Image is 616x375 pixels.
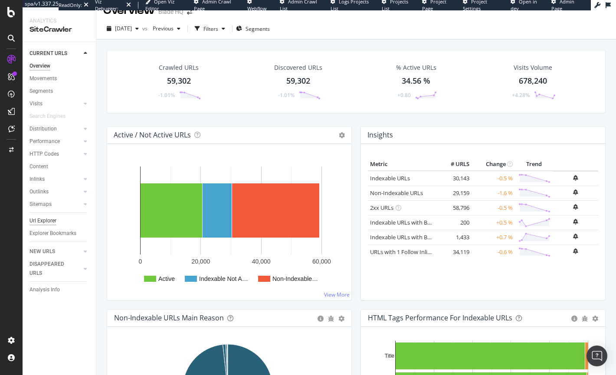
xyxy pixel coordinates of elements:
[29,25,89,35] div: SiteCrawler
[191,22,229,36] button: Filters
[29,150,59,159] div: HTTP Codes
[272,275,318,282] text: Non-Indexable…
[29,229,90,238] a: Explorer Bookmarks
[191,258,210,265] text: 20,000
[114,158,341,293] svg: A chart.
[370,174,410,182] a: Indexable URLs
[29,87,53,96] div: Segments
[246,25,270,33] span: Segments
[286,75,310,87] div: 59,302
[29,285,60,294] div: Analysis Info
[29,247,81,256] a: NEW URLS
[324,291,350,298] a: View More
[247,5,267,12] span: Webflow
[29,62,90,71] a: Overview
[29,87,90,96] a: Segments
[472,171,515,186] td: -0.5 %
[402,75,430,87] div: 34.56 %
[29,162,90,171] a: Content
[139,258,142,265] text: 0
[274,63,322,72] div: Discovered URLs
[437,200,472,215] td: 58,796
[199,275,248,282] text: Indexable Not A…
[167,75,191,87] div: 59,302
[573,219,578,225] div: bell-plus
[571,316,577,322] div: circle-info
[29,137,81,146] a: Performance
[512,91,530,99] div: +4.28%
[338,316,344,322] div: gear
[582,316,588,322] div: bug
[29,99,43,108] div: Visits
[149,25,174,32] span: Previous
[114,129,191,141] h4: Active / Not Active URLs
[519,75,547,87] div: 678,240
[367,129,393,141] h4: Insights
[29,187,81,196] a: Outlinks
[396,63,436,72] div: % Active URLs
[29,285,90,294] a: Analysis Info
[472,230,515,245] td: +0.7 %
[29,17,89,25] div: Analytics
[103,22,142,36] button: [DATE]
[29,216,56,225] div: Url Explorer
[29,137,60,146] div: Performance
[29,162,48,171] div: Content
[29,150,81,159] a: HTTP Codes
[29,99,81,108] a: Visits
[29,200,81,209] a: Sitemaps
[370,233,465,241] a: Indexable URLs with Bad Description
[278,91,295,99] div: -1.01%
[29,112,74,121] a: Search Engines
[158,91,175,99] div: -1.01%
[312,258,331,265] text: 60,000
[472,186,515,200] td: -1.6 %
[29,124,57,134] div: Distribution
[236,22,270,36] button: Segments
[437,171,472,186] td: 30,143
[472,200,515,215] td: -0.5 %
[472,215,515,230] td: +0.5 %
[29,74,57,83] div: Movements
[187,9,192,15] div: arrow-right-arrow-left
[29,112,66,121] div: Search Engines
[437,186,472,200] td: 29,159
[29,216,90,225] a: Url Explorer
[29,62,50,71] div: Overview
[29,175,45,184] div: Inlinks
[29,229,76,238] div: Explorer Bookmarks
[29,49,81,58] a: CURRENT URLS
[142,25,149,32] span: vs
[573,248,578,254] div: bell-plus
[318,316,324,322] div: circle-info
[587,346,607,366] div: Open Intercom Messenger
[592,316,598,322] div: gear
[29,200,52,209] div: Sitemaps
[573,234,578,239] div: bell-plus
[573,189,578,195] div: bell-plus
[252,258,271,265] text: 40,000
[370,248,434,256] a: URLs with 1 Follow Inlink
[149,22,184,36] button: Previous
[515,158,553,171] th: Trend
[59,2,82,9] div: ReadOnly:
[573,175,578,181] div: bell-plus
[29,175,81,184] a: Inlinks
[159,63,199,72] div: Crawled URLs
[29,74,90,83] a: Movements
[114,313,224,322] div: Non-Indexable URLs Main Reason
[437,215,472,230] td: 200
[29,49,67,58] div: CURRENT URLS
[397,91,411,99] div: +0.80
[370,189,423,197] a: Non-Indexable URLs
[115,25,132,32] span: 2025 Sep. 4th
[158,275,175,282] text: Active
[29,187,49,196] div: Outlinks
[437,158,472,171] th: # URLS
[437,230,472,245] td: 1,433
[368,313,512,322] div: HTML Tags Performance for Indexable URLs
[370,204,393,212] a: 2xx URLs
[328,316,334,322] div: bug
[339,132,345,138] i: Options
